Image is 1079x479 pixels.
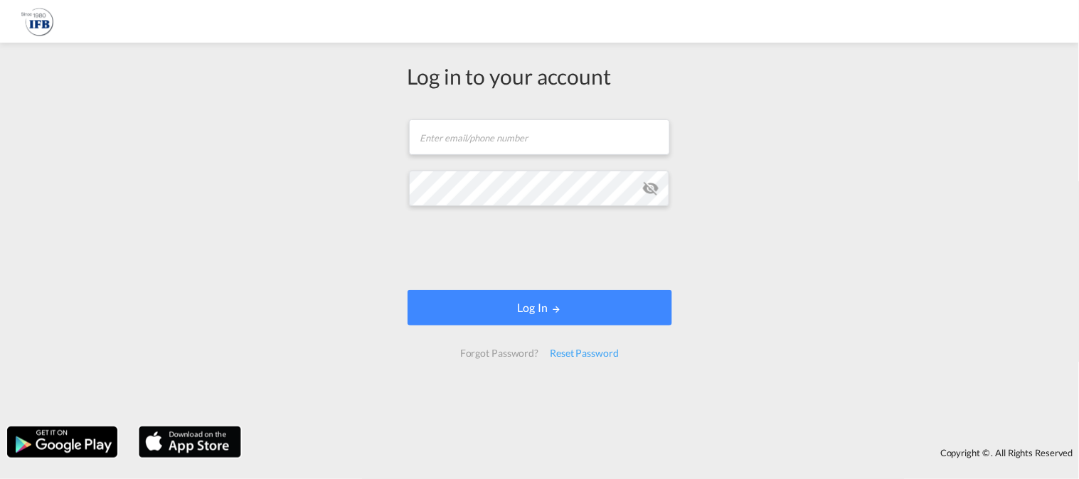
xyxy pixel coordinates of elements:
[455,340,544,366] div: Forgot Password?
[408,61,672,91] div: Log in to your account
[248,441,1079,465] div: Copyright © . All Rights Reserved
[544,340,624,366] div: Reset Password
[409,119,670,155] input: Enter email/phone number
[21,6,53,38] img: 2b726980256c11eeaa87296e05903fd5.png
[642,180,659,197] md-icon: icon-eye-off
[408,290,672,325] button: LOGIN
[432,220,648,276] iframe: reCAPTCHA
[137,425,243,459] img: apple.png
[6,425,119,459] img: google.png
